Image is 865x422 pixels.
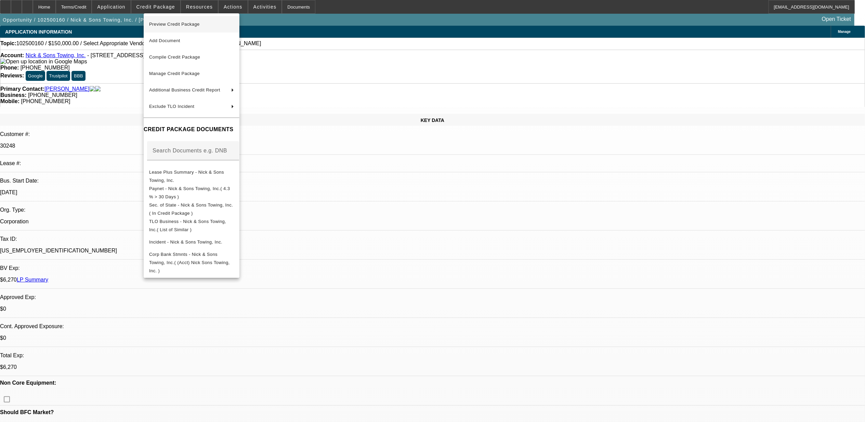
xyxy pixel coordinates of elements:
span: Incident - Nick & Sons Towing, Inc. [149,239,222,244]
span: Paynet - Nick & Sons Towing, Inc.( 4.3 % > 30 Days ) [149,186,230,199]
button: TLO Business - Nick & Sons Towing, Inc.( List of Similar ) [144,217,239,234]
span: Exclude TLO Incident [149,104,194,109]
button: Incident - Nick & Sons Towing, Inc. [144,234,239,250]
mat-label: Search Documents e.g. DNB [153,147,227,153]
span: Additional Business Credit Report [149,87,220,92]
span: Add Document [149,38,180,43]
h4: CREDIT PACKAGE DOCUMENTS [144,125,239,134]
span: Manage Credit Package [149,71,200,76]
span: TLO Business - Nick & Sons Towing, Inc.( List of Similar ) [149,219,226,232]
button: Lease Plus Summary - Nick & Sons Towing, Inc. [144,168,239,184]
button: Paynet - Nick & Sons Towing, Inc.( 4.3 % > 30 Days ) [144,184,239,201]
span: Lease Plus Summary - Nick & Sons Towing, Inc. [149,169,224,183]
span: Corp Bank Stmnts - Nick & Sons Towing, Inc.( (Acct) Nick Sons Towing, Inc. ) [149,251,230,273]
span: Compile Credit Package [149,54,200,60]
button: Sec. of State - Nick & Sons Towing, Inc.( In Credit Package ) [144,201,239,217]
button: Corp Bank Stmnts - Nick & Sons Towing, Inc.( (Acct) Nick Sons Towing, Inc. ) [144,250,239,275]
span: Preview Credit Package [149,22,200,27]
span: Sec. of State - Nick & Sons Towing, Inc.( In Credit Package ) [149,202,233,215]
